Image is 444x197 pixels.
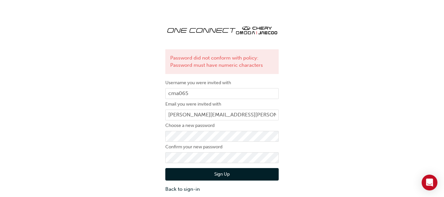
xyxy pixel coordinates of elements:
button: Sign Up [165,168,279,181]
label: Email you were invited with [165,100,279,108]
label: Username you were invited with [165,79,279,87]
label: Choose a new password [165,122,279,130]
input: Username [165,88,279,99]
label: Confirm your new password [165,143,279,151]
img: oneconnect [165,20,279,39]
div: Password did not conform with policy: Password must have numeric characters [165,49,279,74]
div: Open Intercom Messenger [422,175,437,190]
a: Back to sign-in [165,185,279,193]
